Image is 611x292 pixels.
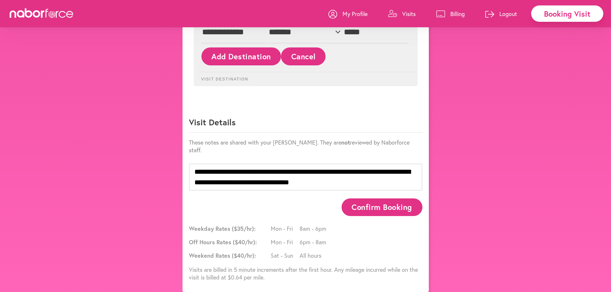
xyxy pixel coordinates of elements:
button: Add Destination [201,47,281,65]
span: 6pm - 8am [300,238,328,246]
span: ($ 35 /hr): [232,225,256,232]
a: Billing [436,4,465,23]
p: Logout [499,10,517,18]
span: Off Hours Rates [189,238,269,246]
p: Billing [450,10,465,18]
span: Sat - Sun [271,252,300,259]
span: 8am - 6pm [300,225,328,232]
span: ($ 40 /hr): [233,238,257,246]
a: Visits [388,4,416,23]
p: My Profile [343,10,368,18]
span: Weekend Rates [189,252,269,259]
span: Mon - Fri [271,238,300,246]
p: These notes are shared with your [PERSON_NAME]. They are reviewed by Naborforce staff. [189,138,422,154]
div: Booking Visit [531,5,603,22]
span: ($ 40 /hr): [232,252,256,259]
button: Cancel [281,47,326,65]
span: Mon - Fri [271,225,300,232]
p: Visit Details [189,117,422,133]
p: Visits are billed in 5 minute increments after the first hour. Any mileage incurred while on the ... [189,266,422,281]
span: All hours [300,252,328,259]
strong: not [341,138,350,146]
p: Visit Destination [197,72,415,81]
a: My Profile [328,4,368,23]
a: Logout [485,4,517,23]
span: Weekday Rates [189,225,269,232]
p: Visits [402,10,416,18]
button: Confirm Booking [342,198,422,216]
